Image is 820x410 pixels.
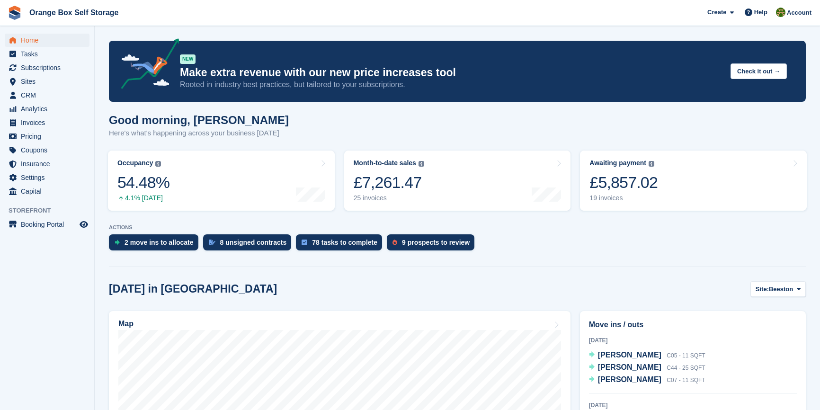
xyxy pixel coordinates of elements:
p: Rooted in industry best practices, but tailored to your subscriptions. [180,80,723,90]
div: 2 move ins to allocate [125,239,194,246]
span: Site: [756,285,769,294]
a: [PERSON_NAME] C07 - 11 SQFT [589,374,705,386]
span: Tasks [21,47,78,61]
span: Capital [21,185,78,198]
div: 8 unsigned contracts [220,239,287,246]
h2: [DATE] in [GEOGRAPHIC_DATA] [109,283,277,295]
span: Subscriptions [21,61,78,74]
a: menu [5,157,89,170]
div: [DATE] [589,401,797,410]
a: Occupancy 54.48% 4.1% [DATE] [108,151,335,211]
span: Create [707,8,726,17]
a: menu [5,89,89,102]
span: Storefront [9,206,94,215]
h1: Good morning, [PERSON_NAME] [109,114,289,126]
div: Occupancy [117,159,153,167]
span: Coupons [21,143,78,157]
span: Account [787,8,811,18]
div: £5,857.02 [589,173,658,192]
img: stora-icon-8386f47178a22dfd0bd8f6a31ec36ba5ce8667c1dd55bd0f319d3a0aa187defe.svg [8,6,22,20]
a: menu [5,61,89,74]
div: 9 prospects to review [402,239,470,246]
div: Month-to-date sales [354,159,416,167]
img: icon-info-grey-7440780725fd019a000dd9b08b2336e03edf1995a4989e88bcd33f0948082b44.svg [155,161,161,167]
a: 9 prospects to review [387,234,479,255]
a: Preview store [78,219,89,230]
a: Awaiting payment £5,857.02 19 invoices [580,151,807,211]
a: Month-to-date sales £7,261.47 25 invoices [344,151,571,211]
img: icon-info-grey-7440780725fd019a000dd9b08b2336e03edf1995a4989e88bcd33f0948082b44.svg [419,161,424,167]
img: SARAH T [776,8,785,17]
a: menu [5,143,89,157]
span: [PERSON_NAME] [598,375,661,383]
div: [DATE] [589,336,797,345]
a: menu [5,171,89,184]
a: 78 tasks to complete [296,234,387,255]
a: 2 move ins to allocate [109,234,203,255]
h2: Move ins / outs [589,319,797,330]
p: Make extra revenue with our new price increases tool [180,66,723,80]
img: contract_signature_icon-13c848040528278c33f63329250d36e43548de30e8caae1d1a13099fd9432cc5.svg [209,240,215,245]
span: C07 - 11 SQFT [667,377,705,383]
button: Site: Beeston [750,281,806,297]
p: ACTIONS [109,224,806,231]
a: menu [5,75,89,88]
div: Awaiting payment [589,159,646,167]
span: Analytics [21,102,78,116]
img: price-adjustments-announcement-icon-8257ccfd72463d97f412b2fc003d46551f7dbcb40ab6d574587a9cd5c0d94... [113,38,179,92]
h2: Map [118,320,134,328]
span: Sites [21,75,78,88]
a: menu [5,34,89,47]
img: icon-info-grey-7440780725fd019a000dd9b08b2336e03edf1995a4989e88bcd33f0948082b44.svg [649,161,654,167]
button: Check it out → [731,63,787,79]
div: NEW [180,54,196,64]
span: C05 - 11 SQFT [667,352,705,359]
div: 25 invoices [354,194,424,202]
div: 54.48% [117,173,169,192]
div: 19 invoices [589,194,658,202]
span: [PERSON_NAME] [598,351,661,359]
span: Settings [21,171,78,184]
div: 78 tasks to complete [312,239,377,246]
img: prospect-51fa495bee0391a8d652442698ab0144808aea92771e9ea1ae160a38d050c398.svg [392,240,397,245]
div: 4.1% [DATE] [117,194,169,202]
span: Invoices [21,116,78,129]
a: [PERSON_NAME] C44 - 25 SQFT [589,362,705,374]
a: menu [5,116,89,129]
span: C44 - 25 SQFT [667,365,705,371]
span: Help [754,8,767,17]
a: menu [5,185,89,198]
a: menu [5,130,89,143]
img: move_ins_to_allocate_icon-fdf77a2bb77ea45bf5b3d319d69a93e2d87916cf1d5bf7949dd705db3b84f3ca.svg [115,240,120,245]
a: menu [5,47,89,61]
span: Pricing [21,130,78,143]
span: Booking Portal [21,218,78,231]
span: CRM [21,89,78,102]
p: Here's what's happening across your business [DATE] [109,128,289,139]
span: [PERSON_NAME] [598,363,661,371]
a: menu [5,218,89,231]
span: Home [21,34,78,47]
a: menu [5,102,89,116]
span: Insurance [21,157,78,170]
img: task-75834270c22a3079a89374b754ae025e5fb1db73e45f91037f5363f120a921f8.svg [302,240,307,245]
span: Beeston [769,285,793,294]
a: Orange Box Self Storage [26,5,123,20]
a: [PERSON_NAME] C05 - 11 SQFT [589,349,705,362]
a: 8 unsigned contracts [203,234,296,255]
div: £7,261.47 [354,173,424,192]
